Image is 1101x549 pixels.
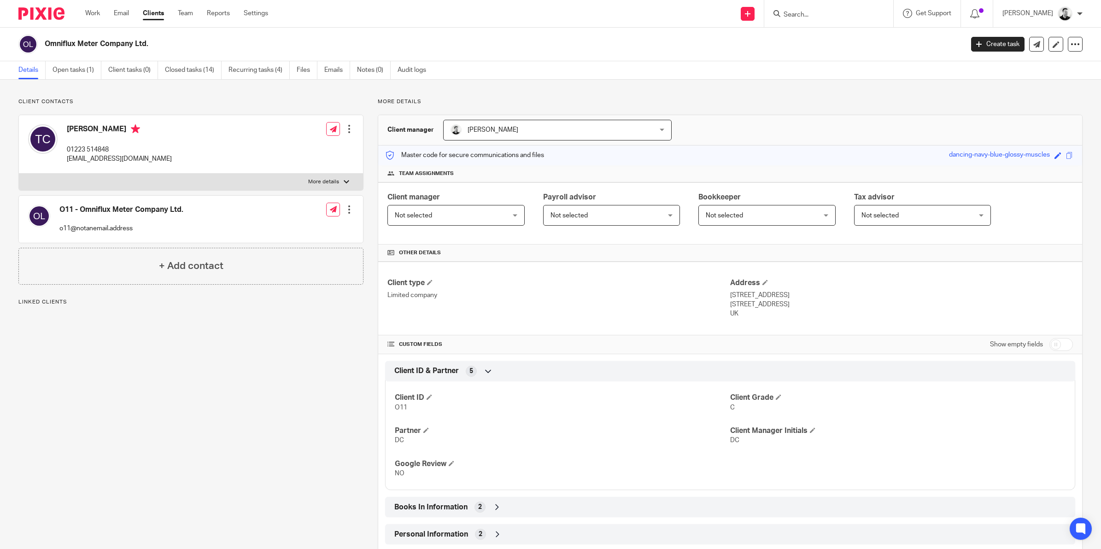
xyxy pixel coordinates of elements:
div: dancing-navy-blue-glossy-muscles [949,150,1050,161]
i: Primary [131,124,140,134]
p: [STREET_ADDRESS] [730,291,1073,300]
a: Audit logs [398,61,433,79]
span: Not selected [550,212,588,219]
a: Details [18,61,46,79]
a: Work [85,9,100,18]
p: o11@notanemail.address [59,224,183,233]
p: Linked clients [18,298,363,306]
span: 2 [478,502,482,512]
span: DC [730,437,739,444]
a: Create task [971,37,1025,52]
p: [PERSON_NAME] [1002,9,1053,18]
h4: Google Review [395,459,730,469]
img: Pixie [18,7,64,20]
h4: Client Manager Initials [730,426,1066,436]
h2: Omniflux Meter Company Ltd. [45,39,775,49]
p: 01223 514848 [67,145,172,154]
p: [STREET_ADDRESS] [730,300,1073,309]
span: Bookkeeper [698,193,741,201]
p: Client contacts [18,98,363,105]
a: Closed tasks (14) [165,61,222,79]
span: Books In Information [394,502,468,512]
img: svg%3E [28,205,50,227]
span: [PERSON_NAME] [468,127,518,133]
p: More details [378,98,1083,105]
span: Payroll advisor [543,193,596,201]
p: UK [730,309,1073,318]
a: Reports [207,9,230,18]
a: Files [297,61,317,79]
span: 2 [479,530,482,539]
h4: Client type [387,278,730,288]
p: Master code for secure communications and files [385,151,544,160]
p: More details [308,178,339,186]
span: Not selected [706,212,743,219]
p: Limited company [387,291,730,300]
h4: CUSTOM FIELDS [387,341,730,348]
a: Team [178,9,193,18]
span: NO [395,470,404,477]
img: Dave_2025.jpg [1058,6,1072,21]
h4: + Add contact [159,259,223,273]
a: Clients [143,9,164,18]
h4: Client ID [395,393,730,403]
span: Personal Information [394,530,468,539]
span: 5 [469,367,473,376]
p: [EMAIL_ADDRESS][DOMAIN_NAME] [67,154,172,164]
a: Emails [324,61,350,79]
input: Search [783,11,866,19]
span: Client ID & Partner [394,366,459,376]
a: Settings [244,9,268,18]
a: Email [114,9,129,18]
h3: Client manager [387,125,434,134]
h4: Partner [395,426,730,436]
span: C [730,404,735,411]
a: Recurring tasks (4) [228,61,290,79]
span: Client manager [387,193,440,201]
img: svg%3E [28,124,58,154]
a: Notes (0) [357,61,391,79]
h4: O11 - Omniflux Meter Company Ltd. [59,205,183,215]
span: Tax advisor [854,193,895,201]
h4: Address [730,278,1073,288]
span: Other details [399,249,441,257]
img: svg%3E [18,35,38,54]
h4: [PERSON_NAME] [67,124,172,136]
span: Get Support [916,10,951,17]
span: DC [395,437,404,444]
h4: Client Grade [730,393,1066,403]
a: Client tasks (0) [108,61,158,79]
img: Dave_2025.jpg [451,124,462,135]
label: Show empty fields [990,340,1043,349]
span: Not selected [395,212,432,219]
span: O11 [395,404,407,411]
span: Not selected [861,212,899,219]
span: Team assignments [399,170,454,177]
a: Open tasks (1) [53,61,101,79]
